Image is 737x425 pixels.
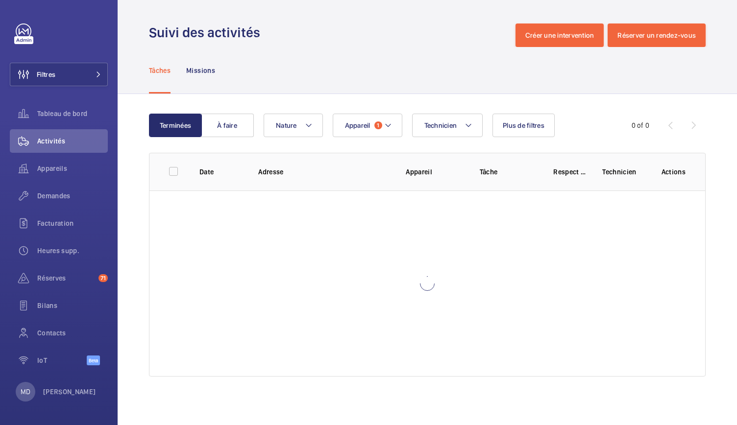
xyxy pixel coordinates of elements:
span: Technicien [424,121,457,129]
p: Missions [186,66,215,75]
button: Nature [264,114,323,137]
button: Technicien [412,114,483,137]
span: Demandes [37,191,108,201]
span: Facturation [37,218,108,228]
span: Activités [37,136,108,146]
div: 0 of 0 [632,120,649,130]
span: 71 [98,274,108,282]
p: Adresse [258,167,390,177]
span: Tableau de bord [37,109,108,118]
span: Nature [276,121,297,129]
span: Contacts [37,328,108,338]
span: Appareils [37,164,108,173]
span: Beta [87,355,100,365]
span: 1 [374,121,382,129]
button: Plus de filtres [492,114,555,137]
span: Bilans [37,301,108,310]
p: [PERSON_NAME] [43,387,96,397]
p: Tâches [149,66,171,75]
button: Créer une intervention [516,24,604,47]
button: Terminées [149,114,202,137]
p: Tâche [480,167,538,177]
h1: Suivi des activités [149,24,266,42]
p: Respect délai [553,167,587,177]
p: Technicien [602,167,645,177]
span: Réserves [37,273,95,283]
p: MD [21,387,30,397]
p: Date [199,167,243,177]
button: Appareil1 [333,114,402,137]
button: Réserver un rendez-vous [608,24,706,47]
span: Appareil [345,121,370,129]
span: Heures supp. [37,246,108,256]
p: Appareil [406,167,464,177]
button: À faire [201,114,254,137]
span: Plus de filtres [503,121,544,129]
span: IoT [37,355,87,365]
p: Actions [662,167,686,177]
span: Filtres [37,70,55,79]
button: Filtres [10,63,108,86]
